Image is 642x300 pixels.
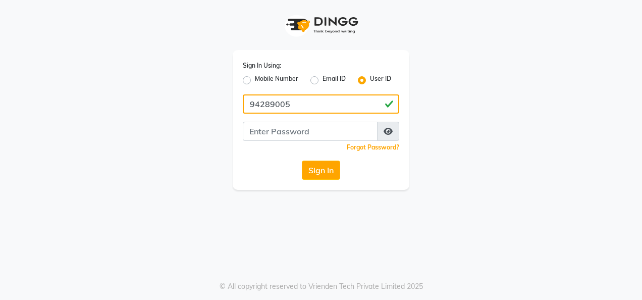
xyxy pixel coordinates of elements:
[243,94,399,114] input: Username
[302,161,340,180] button: Sign In
[323,74,346,86] label: Email ID
[243,61,281,70] label: Sign In Using:
[347,143,399,151] a: Forgot Password?
[281,10,361,40] img: logo1.svg
[370,74,391,86] label: User ID
[243,122,378,141] input: Username
[255,74,298,86] label: Mobile Number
